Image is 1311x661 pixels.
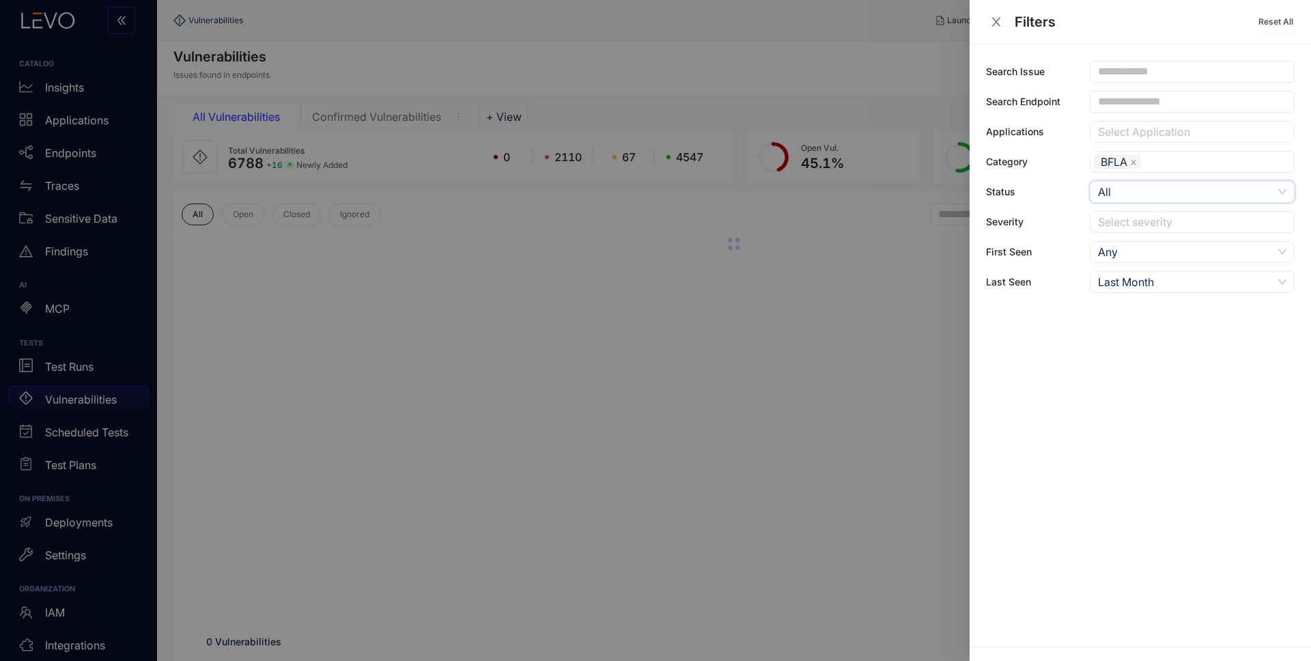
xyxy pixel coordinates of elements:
[986,247,1032,257] label: First Seen
[986,277,1031,287] label: Last Seen
[1098,272,1273,292] div: Last Month
[986,186,1015,197] label: Status
[1098,182,1286,202] span: All
[1101,156,1127,168] span: BFLA
[990,16,1002,28] span: close
[1257,11,1295,33] button: Reset All
[986,96,1060,107] label: Search Endpoint
[986,156,1028,167] label: Category
[986,126,1044,137] label: Applications
[986,66,1045,77] label: Search Issue
[1098,242,1273,262] div: Any
[986,15,1006,29] button: Close
[986,216,1024,227] label: Severity
[1130,159,1137,167] span: close
[1258,17,1293,27] span: Reset All
[1015,14,1257,29] div: Filters
[1095,155,1140,169] span: BFLA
